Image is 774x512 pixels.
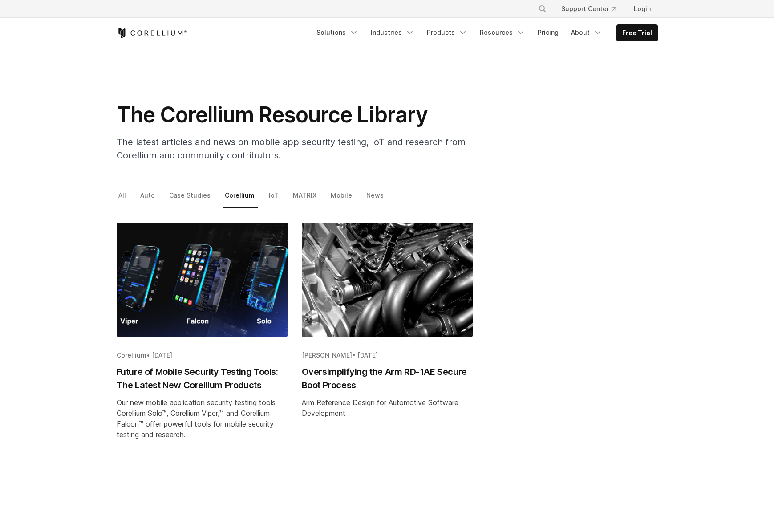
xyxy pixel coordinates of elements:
a: Solutions [311,24,364,41]
div: • [302,351,473,360]
a: Auto [138,189,158,208]
a: Industries [365,24,420,41]
a: Products [421,24,473,41]
a: Blog post summary: Oversimplifying the Arm RD-1AE Secure Boot Process [302,223,473,468]
a: Resources [474,24,531,41]
span: The latest articles and news on mobile app security testing, IoT and research from Corellium and ... [117,137,466,161]
div: Arm Reference Design for Automotive Software Development [302,397,473,419]
a: Support Center [554,1,623,17]
a: Corellium [223,189,258,208]
a: All [117,189,129,208]
button: Search [535,1,551,17]
a: Free Trial [617,25,657,41]
span: Corellium [117,351,146,359]
h2: Future of Mobile Security Testing Tools: The Latest New Corellium Products [117,365,288,392]
a: News [365,189,387,208]
span: [DATE] [152,351,172,359]
div: Navigation Menu [311,24,658,41]
a: IoT [267,189,282,208]
a: MATRIX [291,189,320,208]
img: Oversimplifying the Arm RD-1AE Secure Boot Process [302,223,473,337]
a: Case Studies [167,189,214,208]
h2: Oversimplifying the Arm RD-1AE Secure Boot Process [302,365,473,392]
h1: The Corellium Resource Library [117,102,473,128]
a: Mobile [329,189,355,208]
a: Blog post summary: Future of Mobile Security Testing Tools: The Latest New Corellium Products [117,223,288,468]
a: Corellium Home [117,28,187,38]
div: • [117,351,288,360]
a: Pricing [532,24,564,41]
img: Future of Mobile Security Testing Tools: The Latest New Corellium Products [117,223,288,337]
span: [PERSON_NAME] [302,351,352,359]
a: Login [627,1,658,17]
div: Our new mobile application security testing tools Corellium Solo™, Corellium Viper,™ and Corelliu... [117,397,288,440]
span: [DATE] [357,351,378,359]
div: Navigation Menu [527,1,658,17]
a: About [566,24,608,41]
